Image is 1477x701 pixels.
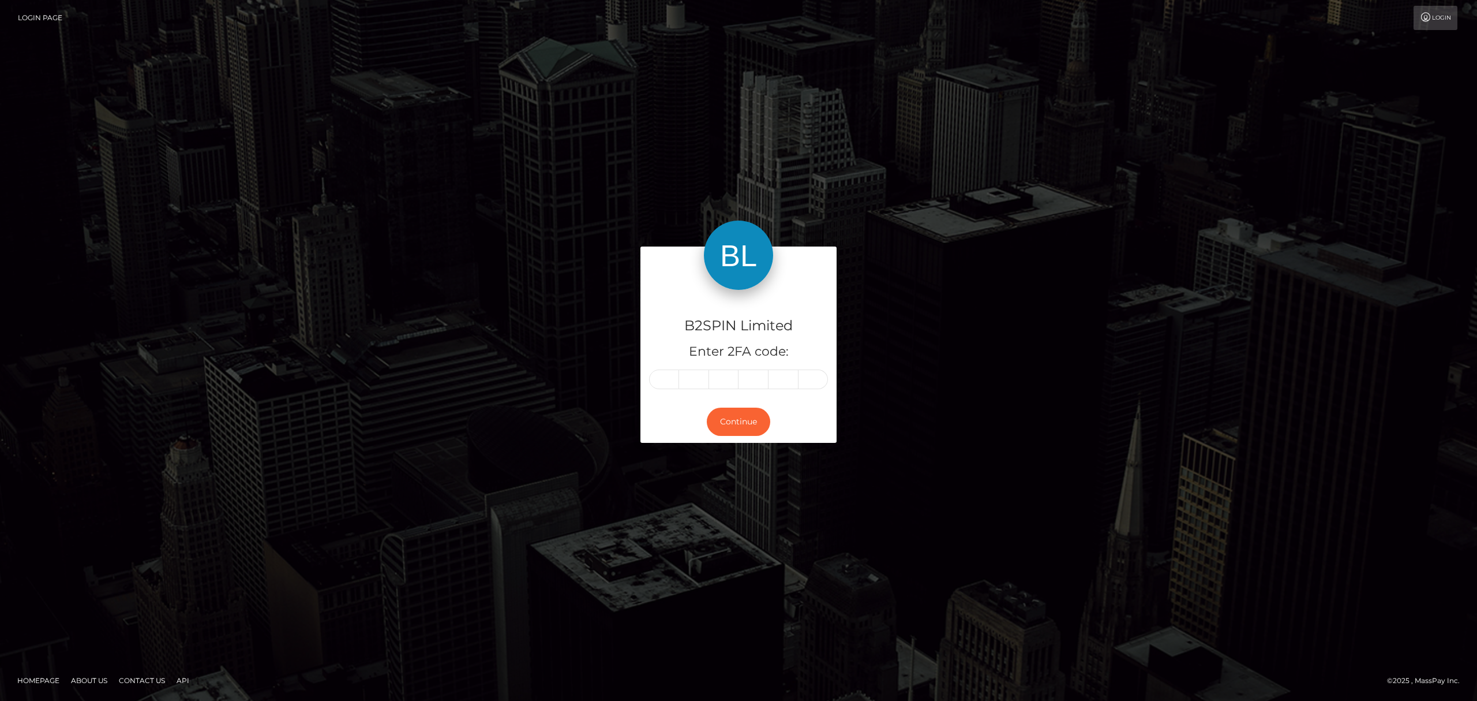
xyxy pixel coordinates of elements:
a: Login [1414,6,1457,30]
h5: Enter 2FA code: [649,343,828,361]
a: Login Page [18,6,62,30]
button: Continue [707,408,770,436]
a: API [172,672,194,689]
img: B2SPIN Limited [704,221,773,290]
a: Homepage [13,672,64,689]
a: Contact Us [114,672,170,689]
h4: B2SPIN Limited [649,316,828,336]
div: © 2025 , MassPay Inc. [1387,674,1468,687]
a: About Us [66,672,112,689]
